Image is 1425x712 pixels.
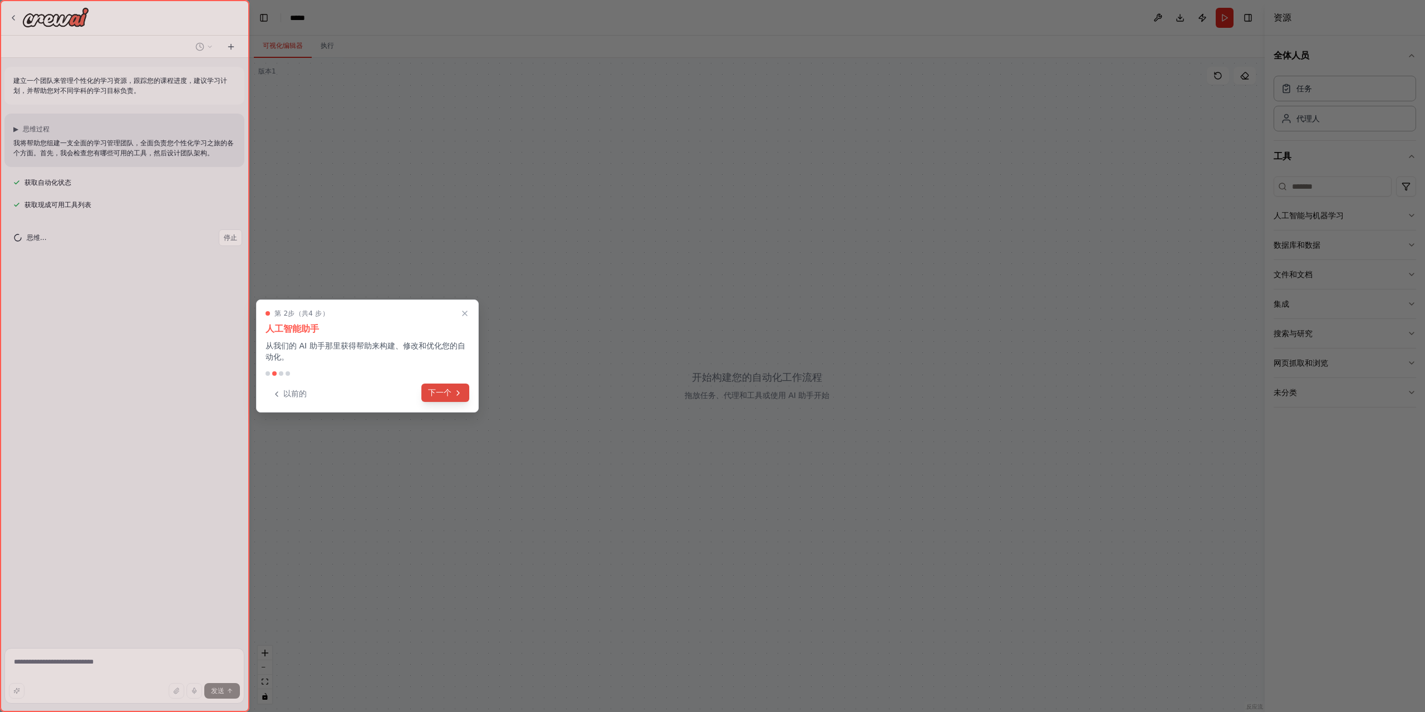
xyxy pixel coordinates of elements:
[283,389,307,398] font: 以前的
[266,341,465,361] font: 从我们的 AI 助手那里获得帮助来构建、修改和优化您的自动化。
[458,307,471,320] button: 关闭演练
[308,310,329,317] font: 4 步）
[288,310,294,317] font: 步
[266,323,319,334] font: 人工智能助手
[428,388,451,397] font: 下一个
[266,385,313,403] button: 以前的
[295,310,309,317] font: （共
[256,10,272,26] button: 隐藏左侧边栏
[274,310,288,317] font: 第 2
[421,384,469,402] button: 下一个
